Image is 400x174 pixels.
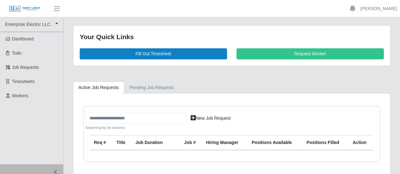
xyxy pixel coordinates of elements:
a: New Job Request [187,113,235,124]
span: Timesheets [12,79,35,84]
a: [PERSON_NAME] [360,5,397,12]
th: Title [113,135,132,150]
a: Fill Out Timesheet [80,48,227,59]
span: Dashboard [12,36,34,41]
span: Todo [12,51,22,56]
th: Action [349,135,374,150]
th: Job # [180,135,202,150]
img: SLM Logo [9,5,40,12]
th: Req # [90,135,113,150]
th: Positions Filled [303,135,349,150]
th: Positions Available [248,135,303,150]
div: Your Quick Links [80,32,384,42]
a: Request Worker [237,48,384,59]
span: Job Requests [12,65,39,70]
th: Job Duration [132,135,171,150]
a: Active Job Requests [73,81,124,94]
a: Pending Job Requests [124,81,180,94]
th: Hiring Manager [202,135,248,150]
small: Searching by all columns [85,125,187,130]
span: Workers [12,93,28,98]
